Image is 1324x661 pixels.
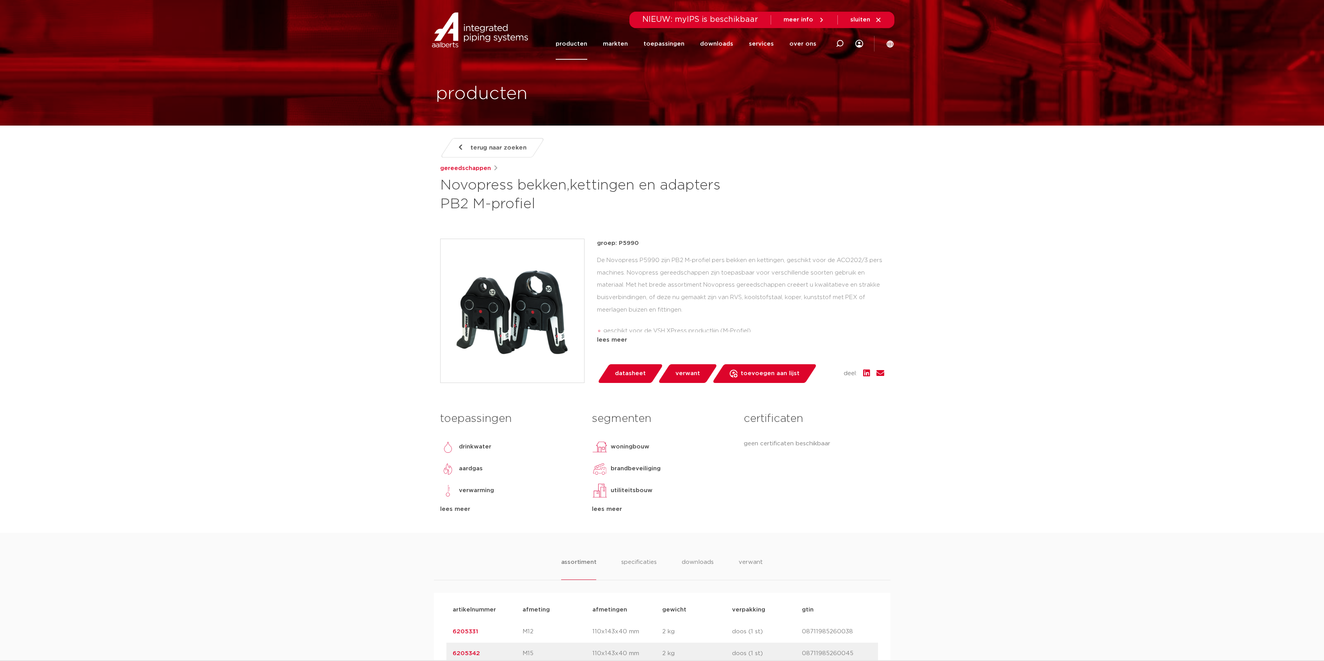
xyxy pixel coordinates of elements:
a: producten [556,28,587,60]
p: M12 [522,627,592,636]
p: gewicht [662,605,732,615]
h3: certificaten [744,411,884,427]
p: doos (1 st) [732,649,802,658]
img: woningbouw [592,439,608,455]
img: Product Image for Novopress bekken,kettingen en adapters PB2 M-profiel [441,239,584,383]
a: sluiten [850,16,882,23]
span: verwant [675,367,700,380]
a: verwant [658,364,718,383]
div: lees meer [592,505,732,514]
p: verwarming [459,486,494,495]
p: aardgas [459,464,483,473]
p: 110x143x40 mm [592,627,662,636]
img: drinkwater [440,439,456,455]
li: geschikt voor de VSH XPress productlijn (M-Profiel) [603,325,884,337]
li: assortiment [561,558,597,580]
p: afmetingen [592,605,662,615]
a: datasheet [597,364,663,383]
p: drinkwater [459,442,491,452]
div: my IPS [855,28,863,60]
img: utiliteitsbouw [592,483,608,498]
p: 2 kg [662,627,732,636]
a: markten [603,28,628,60]
p: afmeting [522,605,592,615]
li: verwant [739,558,763,580]
a: over ons [789,28,816,60]
a: toepassingen [643,28,684,60]
span: sluiten [850,17,870,23]
span: terug naar zoeken [471,142,526,154]
p: geen certificaten beschikbaar [744,439,884,448]
img: brandbeveiliging [592,461,608,477]
p: artikelnummer [453,605,522,615]
nav: Menu [556,28,816,60]
img: verwarming [440,483,456,498]
p: groep: P5990 [597,239,884,248]
p: 08711985260045 [802,649,872,658]
p: verpakking [732,605,802,615]
span: deel: [844,369,857,378]
span: meer info [784,17,813,23]
li: specificaties [621,558,657,580]
p: gtin [802,605,872,615]
p: 2 kg [662,649,732,658]
a: services [749,28,774,60]
img: aardgas [440,461,456,477]
h3: toepassingen [440,411,580,427]
p: utiliteitsbouw [611,486,652,495]
h3: segmenten [592,411,732,427]
a: terug naar zoeken [440,138,544,158]
p: doos (1 st) [732,627,802,636]
p: brandbeveiliging [611,464,661,473]
a: 6205342 [453,650,480,656]
span: NIEUW: myIPS is beschikbaar [642,16,758,23]
p: 08711985260038 [802,627,872,636]
span: datasheet [615,367,646,380]
a: gereedschappen [440,164,491,173]
div: De Novopress P5990 zijn PB2 M-profiel pers bekken en kettingen, geschikt voor de ACO202/3 pers ma... [597,254,884,332]
a: downloads [700,28,733,60]
a: meer info [784,16,825,23]
p: 110x143x40 mm [592,649,662,658]
a: 6205331 [453,629,478,634]
span: toevoegen aan lijst [741,367,800,380]
p: woningbouw [611,442,649,452]
h1: Novopress bekken,kettingen en adapters PB2 M-profiel [440,176,733,214]
div: lees meer [597,335,884,345]
h1: producten [436,82,528,106]
li: downloads [682,558,714,580]
div: lees meer [440,505,580,514]
p: M15 [522,649,592,658]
